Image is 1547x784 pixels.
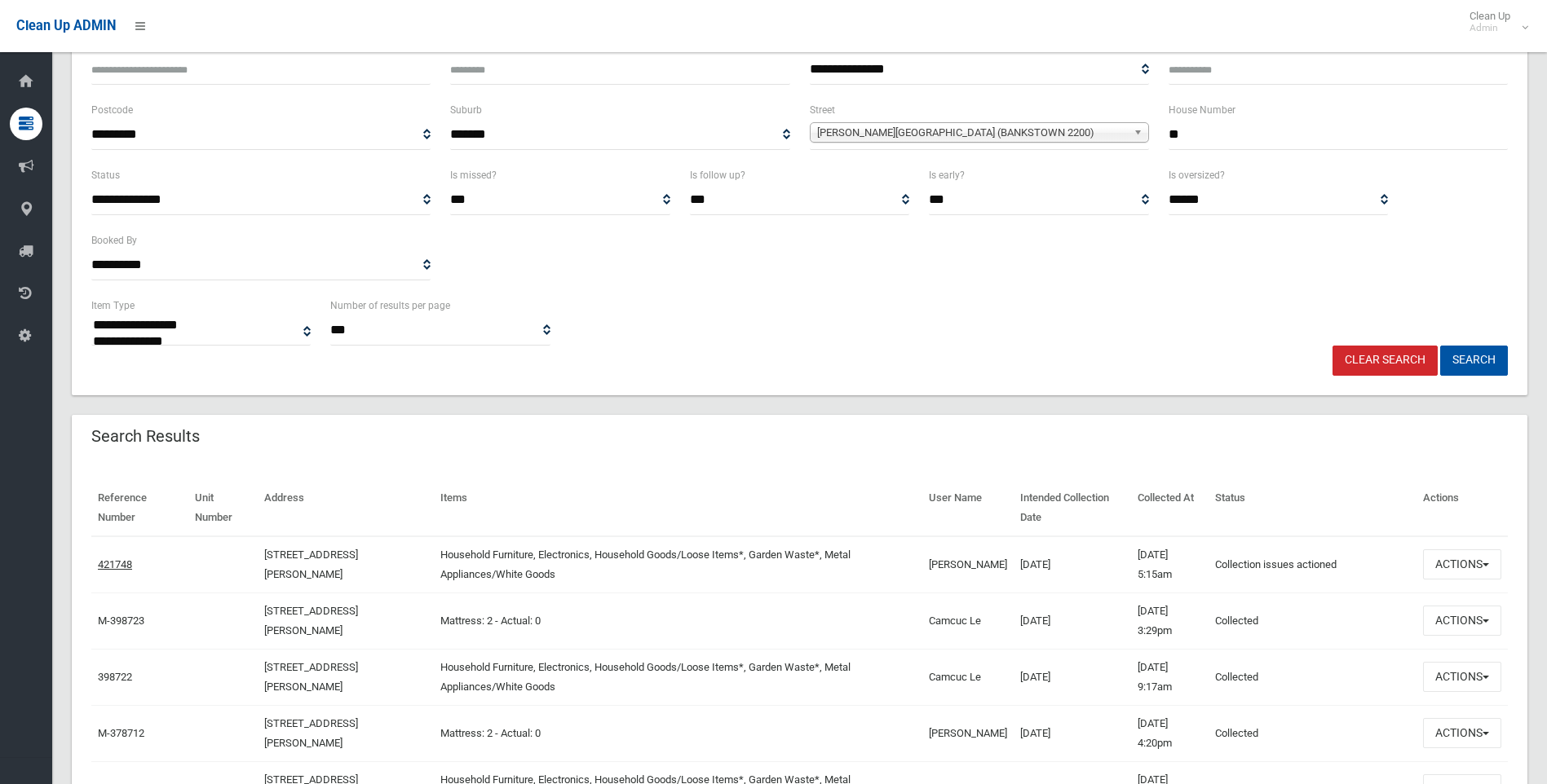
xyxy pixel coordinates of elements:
span: Clean Up [1461,10,1527,34]
a: [STREET_ADDRESS][PERSON_NAME] [264,605,358,636]
a: 398722 [98,671,132,683]
td: [DATE] [1014,592,1131,649]
td: Household Furniture, Electronics, Household Goods/Loose Items*, Garden Waste*, Metal Appliances/W... [434,649,922,705]
td: Camcuc Le [922,592,1014,649]
td: [DATE] 5:15am [1131,536,1209,593]
th: Reference Number [91,480,188,536]
th: Address [258,480,434,536]
label: Is follow up? [690,166,745,184]
th: Intended Collection Date [1014,480,1131,536]
a: M-398723 [98,614,144,627]
td: [PERSON_NAME] [922,705,1014,761]
td: [DATE] 3:29pm [1131,592,1209,649]
td: [PERSON_NAME] [922,536,1014,593]
td: Mattress: 2 - Actual: 0 [434,592,922,649]
label: House Number [1169,101,1235,119]
td: Collected [1209,705,1417,761]
label: Is missed? [450,166,497,184]
label: Is oversized? [1169,166,1225,184]
td: Camcuc Le [922,649,1014,705]
label: Booked By [91,231,137,249]
td: Mattress: 2 - Actual: 0 [434,705,922,761]
button: Actions [1423,662,1501,692]
button: Actions [1423,606,1501,636]
label: Status [91,166,120,184]
a: M-378712 [98,727,144,739]
label: Postcode [91,101,133,119]
label: Item Type [91,297,135,315]
small: Admin [1470,22,1510,34]
td: [DATE] 9:17am [1131,649,1209,705]
td: [DATE] [1014,705,1131,761]
th: Unit Number [188,480,258,536]
button: Search [1440,346,1508,376]
td: Household Furniture, Electronics, Household Goods/Loose Items*, Garden Waste*, Metal Appliances/W... [434,536,922,593]
button: Actions [1423,549,1501,579]
label: Street [810,101,835,119]
td: Collection issues actioned [1209,536,1417,593]
a: [STREET_ADDRESS][PERSON_NAME] [264,661,358,693]
a: [STREET_ADDRESS][PERSON_NAME] [264,548,358,580]
th: Actions [1417,480,1508,536]
th: Status [1209,480,1417,536]
label: Suburb [450,101,482,119]
span: [PERSON_NAME][GEOGRAPHIC_DATA] (BANKSTOWN 2200) [817,123,1127,143]
td: Collected [1209,649,1417,705]
td: [DATE] [1014,536,1131,593]
span: Clean Up ADMIN [16,18,116,33]
header: Search Results [72,421,219,452]
button: Actions [1423,718,1501,748]
td: Collected [1209,592,1417,649]
a: Clear Search [1333,346,1438,376]
a: 421748 [98,558,132,570]
a: [STREET_ADDRESS][PERSON_NAME] [264,717,358,749]
th: User Name [922,480,1014,536]
td: [DATE] 4:20pm [1131,705,1209,761]
th: Items [434,480,922,536]
th: Collected At [1131,480,1209,536]
label: Is early? [929,166,965,184]
label: Number of results per page [330,297,450,315]
td: [DATE] [1014,649,1131,705]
